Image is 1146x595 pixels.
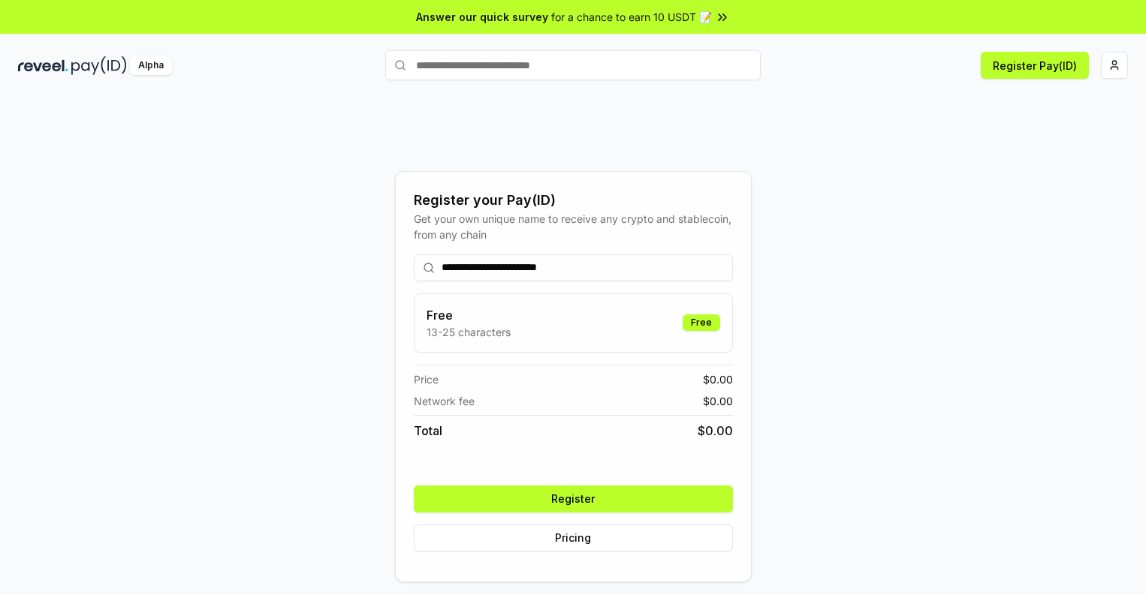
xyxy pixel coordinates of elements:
[981,52,1089,79] button: Register Pay(ID)
[414,211,733,242] div: Get your own unique name to receive any crypto and stablecoin, from any chain
[427,306,511,324] h3: Free
[414,393,475,409] span: Network fee
[698,422,733,440] span: $ 0.00
[18,56,68,75] img: reveel_dark
[551,9,712,25] span: for a chance to earn 10 USDT 📝
[414,422,442,440] span: Total
[130,56,172,75] div: Alpha
[414,524,733,551] button: Pricing
[416,9,548,25] span: Answer our quick survey
[414,485,733,512] button: Register
[414,190,733,211] div: Register your Pay(ID)
[703,371,733,387] span: $ 0.00
[703,393,733,409] span: $ 0.00
[683,314,720,331] div: Free
[427,324,511,340] p: 13-25 characters
[414,371,439,387] span: Price
[71,56,127,75] img: pay_id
